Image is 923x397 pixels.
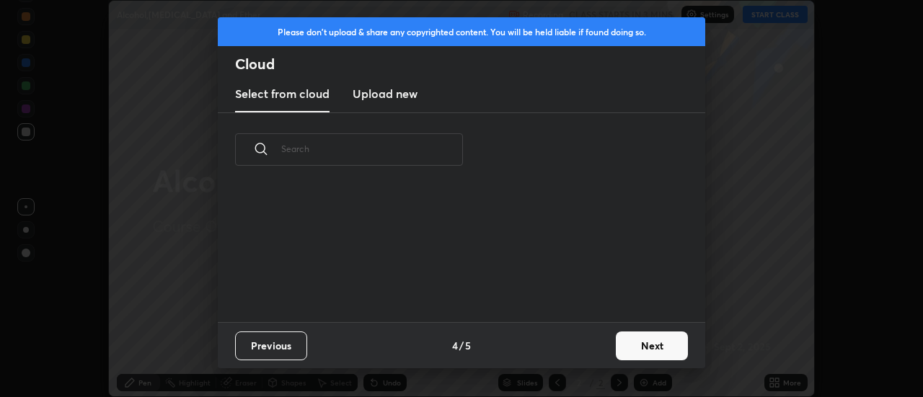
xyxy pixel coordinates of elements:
h4: 5 [465,338,471,353]
h3: Select from cloud [235,85,330,102]
h2: Cloud [235,55,705,73]
h4: 4 [452,338,458,353]
input: Search [281,118,463,179]
h4: / [459,338,464,353]
div: grid [218,182,688,322]
div: Please don't upload & share any copyrighted content. You will be held liable if found doing so. [218,17,705,46]
button: Previous [235,331,307,360]
button: Next [616,331,688,360]
h3: Upload new [353,85,418,102]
